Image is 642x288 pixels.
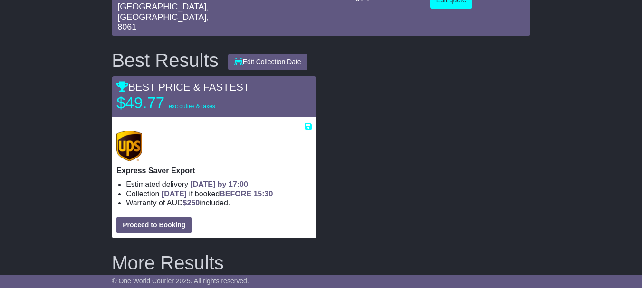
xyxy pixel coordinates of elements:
span: exc duties & taxes [169,103,215,110]
span: [GEOGRAPHIC_DATA], [GEOGRAPHIC_DATA] [117,2,209,22]
p: Express Saver Export [116,166,311,175]
span: BEST PRICE & FASTEST [116,81,249,93]
span: 250 [187,199,200,207]
li: Estimated delivery [126,180,311,189]
li: Warranty of AUD included. [126,198,311,207]
span: BEFORE [220,190,251,198]
span: [DATE] [162,190,187,198]
span: © One World Courier 2025. All rights reserved. [112,277,249,285]
button: Proceed to Booking [116,217,192,233]
h2: More Results [112,252,530,273]
span: if booked [162,190,273,198]
span: $ [183,199,200,207]
span: , 8061 [117,12,209,32]
p: $49.77 [116,93,235,112]
img: UPS (new): Express Saver Export [116,131,142,161]
button: Edit Collection Date [228,54,307,70]
span: 15:30 [253,190,273,198]
div: Best Results [107,50,223,71]
li: Collection [126,189,311,198]
span: [DATE] by 17:00 [190,180,248,188]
